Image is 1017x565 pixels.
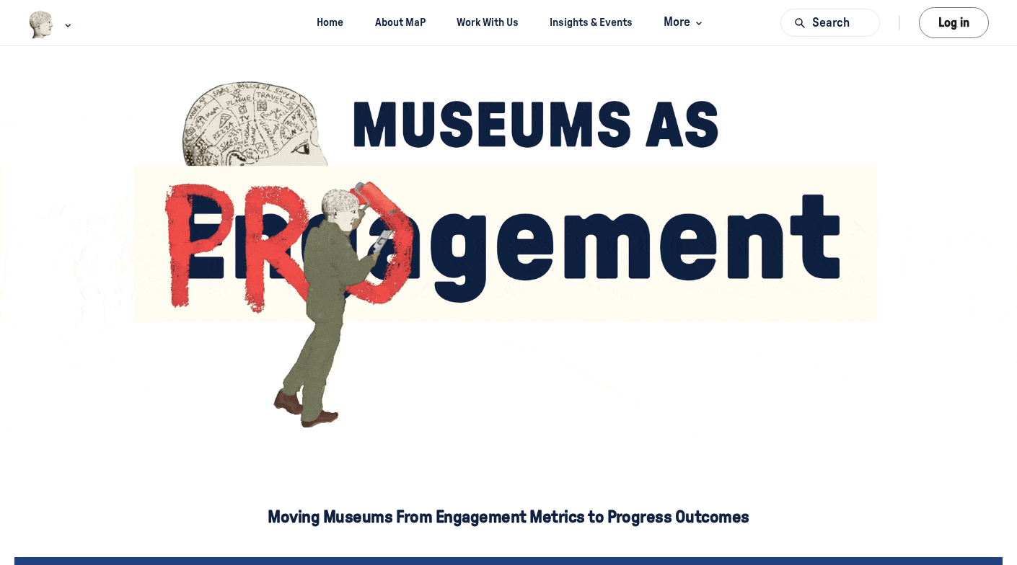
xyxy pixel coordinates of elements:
[362,9,438,36] a: About MaP
[444,9,531,36] a: Work With Us
[76,507,941,528] p: Moving Museums From Engagement Metrics to Progress Outcomes
[28,11,55,39] img: Museums as Progress logo
[651,9,713,36] button: More
[304,9,356,36] a: Home
[664,13,706,32] span: More
[780,9,880,37] button: Search
[537,9,646,36] a: Insights & Events
[919,7,989,38] button: Log in
[28,9,75,40] button: Museums as Progress logo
